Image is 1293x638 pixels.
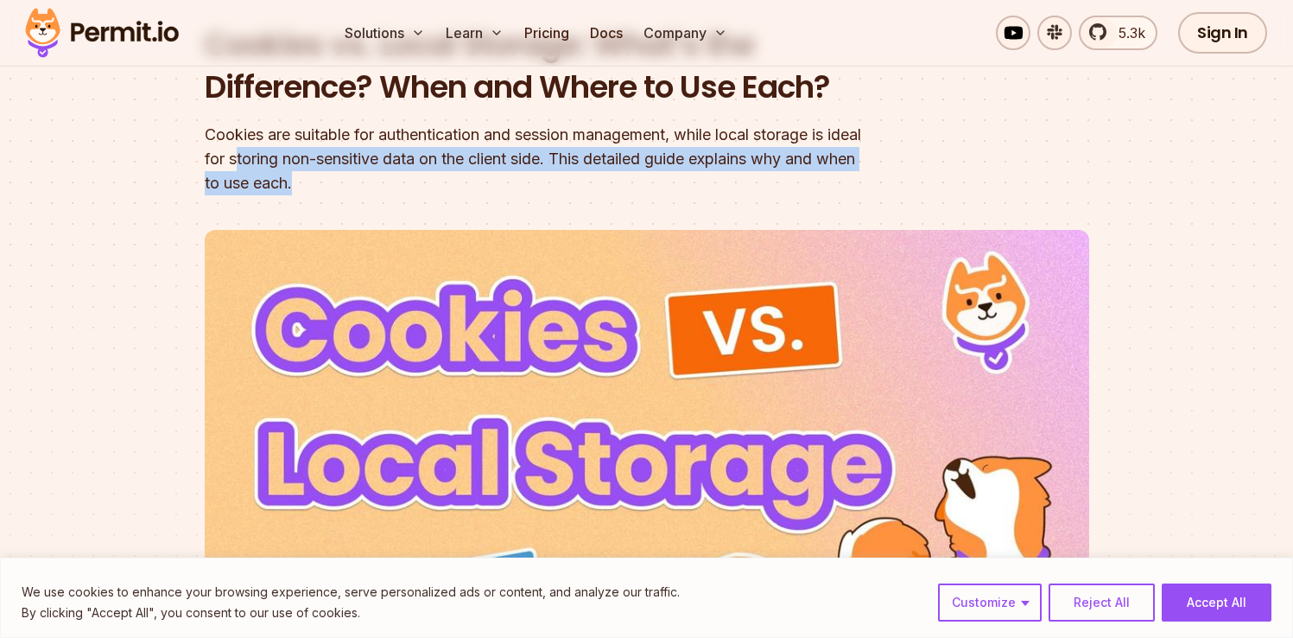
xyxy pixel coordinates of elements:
button: Company [637,16,734,50]
button: Reject All [1049,584,1155,622]
div: Cookies are suitable for authentication and session management, while local storage is ideal for ... [205,123,868,195]
a: Docs [583,16,630,50]
p: We use cookies to enhance your browsing experience, serve personalized ads or content, and analyz... [22,582,680,603]
span: 5.3k [1108,22,1145,43]
button: Accept All [1162,584,1271,622]
button: Solutions [338,16,432,50]
p: By clicking "Accept All", you consent to our use of cookies. [22,603,680,623]
img: Permit logo [17,3,187,62]
a: 5.3k [1079,16,1157,50]
button: Customize [938,584,1042,622]
h1: Cookies vs. Local Storage: What’s the Difference? When and Where to Use Each? [205,23,868,109]
a: Sign In [1178,12,1267,54]
a: Pricing [517,16,576,50]
button: Learn [439,16,510,50]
